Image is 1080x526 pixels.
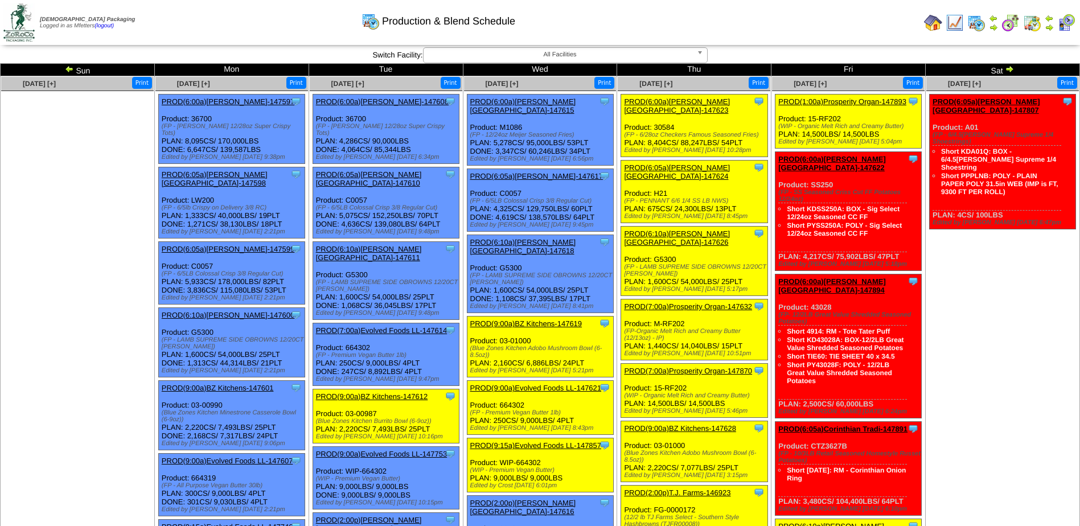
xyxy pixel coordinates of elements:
[445,324,456,336] img: Tooltip
[158,454,305,516] div: Product: 664319 PLAN: 300CS / 9,000LBS / 4PLT DONE: 301CS / 9,030LBS / 4PLT
[1057,77,1077,89] button: Print
[907,153,919,165] img: Tooltip
[624,213,767,220] div: Edited by [PERSON_NAME] [DATE] 8:45pm
[154,64,309,76] td: Mon
[778,506,921,512] div: Edited by [PERSON_NAME] [DATE] 6:10pm
[467,235,613,313] div: Product: G5300 PLAN: 1,600CS / 54,000LBS / 25PLT DONE: 1,108CS / 37,395LBS / 17PLT
[177,80,210,88] a: [DATE] [+]
[470,319,582,328] a: PROD(9:00a)BZ Kitchens-147619
[445,243,456,254] img: Tooltip
[470,97,576,114] a: PROD(6:00a)[PERSON_NAME][GEOGRAPHIC_DATA]-147615
[778,425,907,433] a: PROD(6:05a)Corinthian Tradi-147891
[313,389,459,443] div: Product: 03-00987 PLAN: 2,220CS / 7,493LBS / 25PLT
[3,3,35,42] img: zoroco-logo-small.webp
[290,243,302,254] img: Tooltip
[778,189,921,203] div: (FP - SS Seasoned Criss Cut FF Potatoes 12/24oz)
[445,448,456,459] img: Tooltip
[428,48,692,61] span: All Facilities
[933,219,1075,226] div: Edited by [PERSON_NAME] [DATE] 6:47pm
[316,245,422,262] a: PROD(6:10a)[PERSON_NAME][GEOGRAPHIC_DATA]-147611
[594,77,614,89] button: Print
[775,422,922,516] div: Product: CTZ3627B PLAN: 3,480CS / 104,400LBS / 64PLT
[313,242,459,320] div: Product: G5300 PLAN: 1,600CS / 54,000LBS / 25PLT DONE: 1,068CS / 36,045LBS / 17PLT
[470,367,613,374] div: Edited by [PERSON_NAME] [DATE] 5:21pm
[941,172,1058,196] a: Short PPPLNB: POLY - PLAIN PAPER POLY 31.5in WEB (IMP is FT, 9300 FT PER ROLL)
[621,227,767,296] div: Product: G5300 PLAN: 1,600CS / 54,000LBS / 25PLT
[624,424,736,433] a: PROD(9:00a)BZ Kitchens-147628
[624,198,767,204] div: (FP - PENNANT 6/6 1/4 SS LB NWS)
[599,236,610,248] img: Tooltip
[787,466,906,482] a: Short [DATE]: RM - Corinthian Onion Ring
[787,221,902,237] a: Short PYSS250A: POLY - Sig Select 12/24oz Seasoned CC FF
[290,169,302,180] img: Tooltip
[313,94,459,164] div: Product: 36700 PLAN: 4,286CS / 90,000LBS DONE: 4,064CS / 85,344LBS
[470,441,602,450] a: PROD(9:15a)Evolved Foods LL-147857
[1045,23,1054,32] img: arrowright.gif
[753,162,765,173] img: Tooltip
[778,138,921,145] div: Edited by [PERSON_NAME] [DATE] 5:04pm
[1045,14,1054,23] img: arrowleft.gif
[158,167,305,239] div: Product: LW200 PLAN: 1,333CS / 40,000LBS / 19PLT DONE: 1,271CS / 38,130LBS / 18PLT
[1062,96,1073,107] img: Tooltip
[599,497,610,508] img: Tooltip
[778,261,921,268] div: Edited by [PERSON_NAME] [DATE] 5:18pm
[621,364,767,418] div: Product: 15-RF202 PLAN: 14,500LBS / 14,500LBS
[40,17,135,23] span: [DEMOGRAPHIC_DATA] Packaging
[470,425,613,432] div: Edited by [PERSON_NAME] [DATE] 8:43pm
[989,14,998,23] img: arrowleft.gif
[787,327,890,335] a: Short 4914: RM - Tote Tater Puff
[162,367,305,374] div: Edited by [PERSON_NAME] [DATE] 2:21pm
[467,317,613,377] div: Product: 03-01000 PLAN: 2,160CS / 6,886LBS / 24PLT
[624,264,767,277] div: (FP - LAMB SUPREME SIDE OBROWNS 12/20CT [PERSON_NAME])
[624,408,767,414] div: Edited by [PERSON_NAME] [DATE] 5:46pm
[162,170,268,187] a: PROD(6:05a)[PERSON_NAME][GEOGRAPHIC_DATA]-147598
[162,245,294,253] a: PROD(6:05a)[PERSON_NAME]-147599
[313,323,459,386] div: Product: 664302 PLAN: 250CS / 9,000LBS / 4PLT DONE: 247CS / 8,892LBS / 4PLT
[313,167,459,239] div: Product: C0057 PLAN: 5,075CS / 152,250LBS / 70PLT DONE: 4,636CS / 139,080LBS / 64PLT
[286,77,306,89] button: Print
[753,422,765,434] img: Tooltip
[946,14,964,32] img: line_graph.gif
[624,488,730,497] a: PROD(2:00p)T.J. Farms-146923
[989,23,998,32] img: arrowright.gif
[926,64,1080,76] td: Sat
[775,94,922,149] div: Product: 15-RF202 PLAN: 14,500LBS / 14,500LBS
[624,163,730,180] a: PROD(6:05a)[PERSON_NAME][GEOGRAPHIC_DATA]-147624
[621,421,767,482] div: Product: 03-01000 PLAN: 2,220CS / 7,077LBS / 25PLT
[778,311,921,325] div: (FP- 12/2LB Great Value Shredded Seasoned Potatoes)
[316,499,459,506] div: Edited by [PERSON_NAME] [DATE] 10:15pm
[933,131,1075,145] div: (FP - 6/4.5[PERSON_NAME] Supreme 1/4 Shoestrings)
[948,80,981,88] a: [DATE] [+]
[470,172,603,180] a: PROD(6:05a)[PERSON_NAME]-147617
[624,131,767,138] div: (FP - 6/28oz Checkers Famous Seasoned Fries)
[617,64,771,76] td: Thu
[941,147,1056,171] a: Short KDA01Q: BOX - 6/4.5[PERSON_NAME] Supreme 1/4 Shoestring
[316,228,459,235] div: Edited by [PERSON_NAME] [DATE] 9:48pm
[162,270,305,277] div: (FP - 6/5LB Colossal Crisp 3/8 Regular Cut)
[316,170,422,187] a: PROD(6:05a)[PERSON_NAME][GEOGRAPHIC_DATA]-147610
[331,80,364,88] a: [DATE] [+]
[470,345,613,359] div: (Blue Zones Kitchen Adobo Mushroom Bowl (6-8.5oz))
[599,382,610,393] img: Tooltip
[132,77,152,89] button: Print
[290,455,302,466] img: Tooltip
[787,361,892,385] a: Short PY43028F: POLY - 12/2LB Great Value Shredded Seasoned Potatoes
[787,352,894,360] a: Short TIE60: TIE SHEET 40 x 34.5
[463,64,617,76] td: Wed
[624,350,767,357] div: Edited by [PERSON_NAME] [DATE] 10:51pm
[470,499,576,516] a: PROD(2:00p)[PERSON_NAME][GEOGRAPHIC_DATA]-147616
[778,97,906,106] a: PROD(1:00a)Prosperity Organ-147893
[316,204,459,211] div: (FP - 6/5LB Colossal Crisp 3/8 Regular Cut)
[290,309,302,320] img: Tooltip
[470,482,613,489] div: Edited by Crost [DATE] 6:01pm
[316,97,449,106] a: PROD(6:00a)[PERSON_NAME]-147608
[624,97,730,114] a: PROD(6:00a)[PERSON_NAME][GEOGRAPHIC_DATA]-147623
[445,96,456,107] img: Tooltip
[316,376,459,383] div: Edited by [PERSON_NAME] [DATE] 9:47pm
[162,294,305,301] div: Edited by [PERSON_NAME] [DATE] 2:21pm
[316,418,459,425] div: (Blue Zones Kitchen Burrito Bowl (6-9oz))
[470,221,613,228] div: Edited by [PERSON_NAME] [DATE] 9:45pm
[470,303,613,310] div: Edited by [PERSON_NAME] [DATE] 8:41pm
[903,77,923,89] button: Print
